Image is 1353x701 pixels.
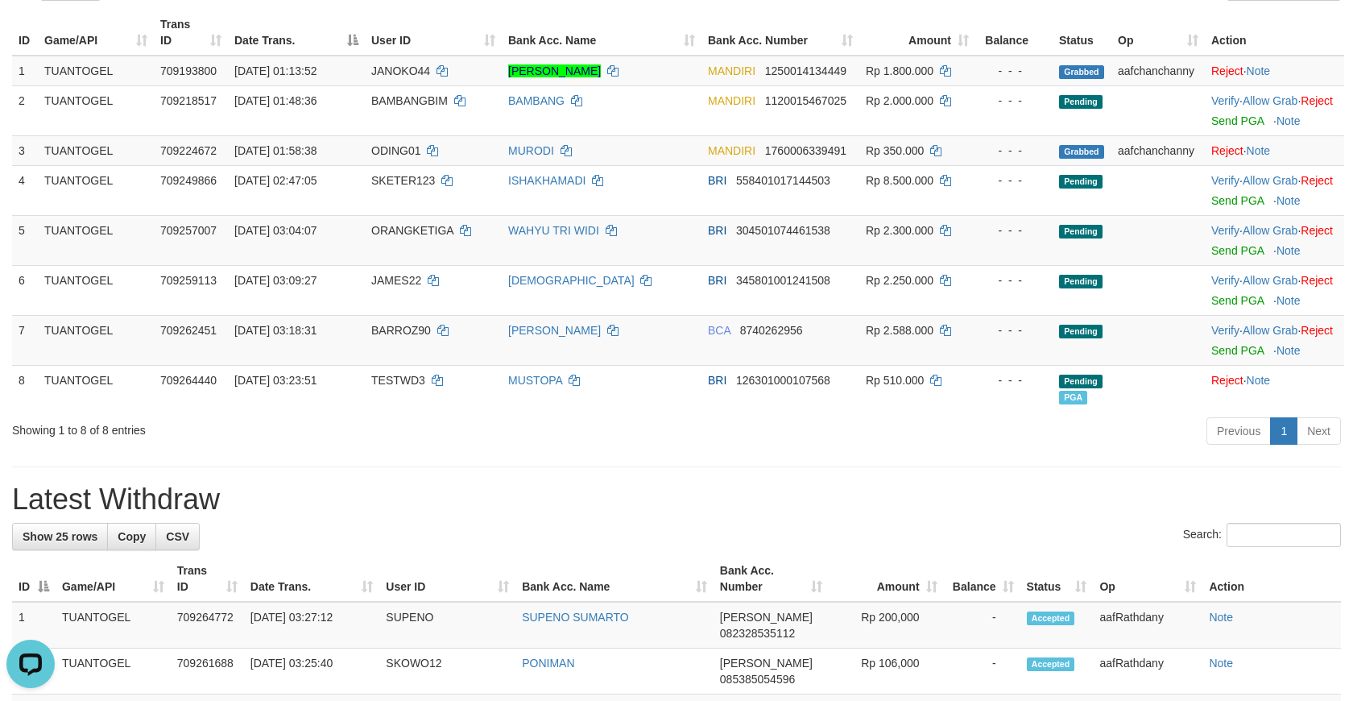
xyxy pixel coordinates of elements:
td: TUANTOGEL [38,315,154,365]
th: Balance: activate to sort column ascending [944,556,1020,602]
td: TUANTOGEL [38,85,154,135]
span: ORANGKETIGA [371,224,453,237]
span: Copy 1120015467025 to clipboard [765,94,846,107]
button: Open LiveChat chat widget [6,6,55,55]
span: Show 25 rows [23,530,97,543]
span: Copy 304501074461538 to clipboard [736,224,830,237]
span: BRI [708,224,726,237]
span: Copy 126301000107568 to clipboard [736,374,830,387]
th: Status [1053,10,1111,56]
div: - - - [982,372,1046,388]
td: aafRathdany [1093,602,1202,649]
a: Verify [1211,224,1239,237]
a: Note [1247,144,1271,157]
span: 709218517 [160,94,217,107]
span: 709257007 [160,224,217,237]
td: · [1205,365,1344,411]
span: Accepted [1027,612,1075,625]
span: Copy 1250014134449 to clipboard [765,64,846,77]
span: 709264440 [160,374,217,387]
span: Pending [1059,225,1103,239]
a: Note [1247,64,1271,77]
a: Reject [1301,174,1333,187]
th: Bank Acc. Name: activate to sort column ascending [502,10,701,56]
span: [DATE] 03:18:31 [234,324,317,337]
a: Verify [1211,94,1239,107]
span: BAMBANGBIM [371,94,448,107]
span: Pending [1059,175,1103,189]
span: TESTWD3 [371,374,425,387]
a: Send PGA [1211,344,1264,357]
th: Op: activate to sort column ascending [1111,10,1205,56]
a: SUPENO SUMARTO [522,611,629,624]
td: · · [1205,265,1344,315]
th: ID: activate to sort column descending [12,556,56,602]
td: · [1205,56,1344,86]
td: 5 [12,215,38,265]
td: TUANTOGEL [56,602,171,649]
div: Showing 1 to 8 of 8 entries [12,416,552,438]
span: Rp 510.000 [866,374,924,387]
td: - [944,602,1020,649]
td: · · [1205,85,1344,135]
th: Amount: activate to sort column ascending [829,556,944,602]
a: Allow Grab [1243,94,1297,107]
th: User ID: activate to sort column ascending [365,10,502,56]
td: 709264772 [171,602,244,649]
span: [PERSON_NAME] [720,611,813,624]
th: Game/API: activate to sort column ascending [38,10,154,56]
span: [DATE] 03:23:51 [234,374,317,387]
span: MANDIRI [708,94,755,107]
a: Send PGA [1211,244,1264,257]
span: · [1243,94,1301,107]
a: Reject [1211,144,1243,157]
span: MANDIRI [708,64,755,77]
td: · · [1205,215,1344,265]
span: JANOKO44 [371,64,430,77]
td: TUANTOGEL [38,56,154,86]
a: Verify [1211,324,1239,337]
span: Copy 085385054596 to clipboard [720,673,795,686]
td: · [1205,135,1344,165]
span: [PERSON_NAME] [720,657,813,670]
td: TUANTOGEL [38,165,154,215]
span: 709193800 [160,64,217,77]
td: 3 [12,135,38,165]
td: 709261688 [171,649,244,695]
span: Copy 1760006339491 to clipboard [765,144,846,157]
a: Send PGA [1211,194,1264,207]
span: · [1243,174,1301,187]
a: Next [1297,417,1341,445]
span: 709259113 [160,274,217,287]
span: Copy [118,530,146,543]
th: Bank Acc. Name: activate to sort column ascending [515,556,714,602]
td: [DATE] 03:27:12 [244,602,380,649]
span: [DATE] 02:47:05 [234,174,317,187]
span: · [1243,324,1301,337]
td: Rp 200,000 [829,602,944,649]
th: Amount: activate to sort column ascending [859,10,975,56]
span: [DATE] 01:48:36 [234,94,317,107]
th: Action [1205,10,1344,56]
a: ISHAKHAMADI [508,174,585,187]
span: BRI [708,274,726,287]
a: Allow Grab [1243,174,1297,187]
a: [PERSON_NAME] [508,64,601,77]
a: Note [1276,294,1301,307]
th: Bank Acc. Number: activate to sort column ascending [714,556,829,602]
span: ODING01 [371,144,420,157]
td: SKOWO12 [379,649,515,695]
td: · · [1205,315,1344,365]
span: JAMES22 [371,274,421,287]
span: · [1243,274,1301,287]
span: Rp 2.250.000 [866,274,933,287]
div: - - - [982,322,1046,338]
a: MUSTOPA [508,374,562,387]
th: Status: activate to sort column ascending [1020,556,1094,602]
td: [DATE] 03:25:40 [244,649,380,695]
th: Bank Acc. Number: activate to sort column ascending [701,10,859,56]
a: Reject [1301,274,1333,287]
td: 2 [12,85,38,135]
span: Rp 2.000.000 [866,94,933,107]
span: SKETER123 [371,174,435,187]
